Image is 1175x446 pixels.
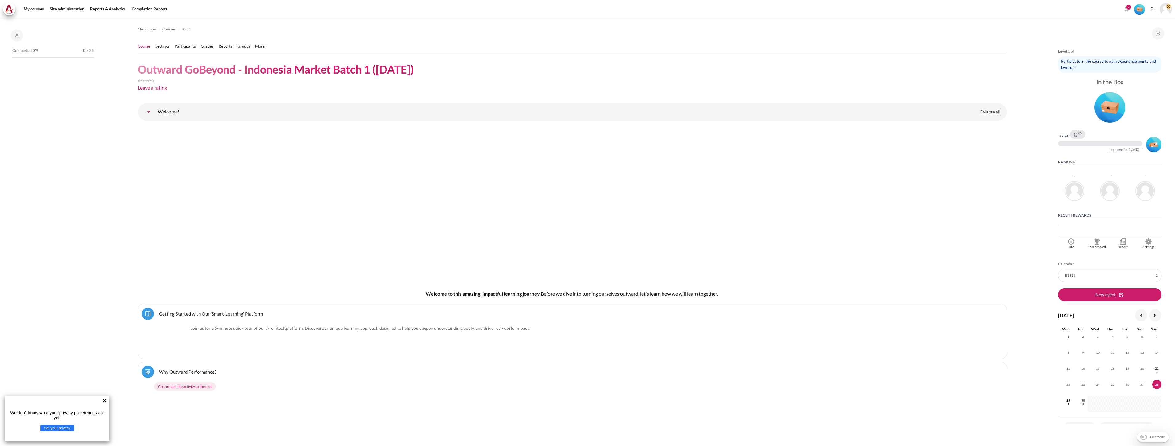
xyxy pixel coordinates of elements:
span: xp [1139,147,1142,149]
span: 11 [1108,348,1117,357]
span: Tue [1078,327,1083,331]
a: Leaderboard [1084,237,1110,249]
img: platform logo [158,325,188,355]
span: ID B1 [182,26,191,32]
span: 25 [1108,380,1117,389]
a: Settings [1136,237,1161,249]
p: - [1058,223,1161,229]
span: 3 [1093,332,1102,341]
p: Join us for a 5-minute quick tour of our ArchitecK platform. Discover [158,325,987,331]
div: Settings [1137,245,1160,249]
h5: Ranking [1058,160,1161,165]
a: Tuesday, 30 September events [1078,399,1088,402]
a: Courses [162,26,176,33]
a: Report [1110,237,1136,249]
a: Leave a rating [138,85,167,90]
div: next level in [1109,147,1127,152]
span: 27 [1137,380,1147,389]
span: 21 [1152,364,1161,373]
span: 12 [1123,348,1132,357]
button: New event [1058,288,1161,301]
span: 14 [1152,348,1161,357]
nav: Navigation bar [138,24,1007,34]
span: 22 [1064,380,1073,389]
div: Participate in the course to gain experience points and level up! [1058,56,1161,73]
a: My courses [22,3,46,15]
span: 17 [1093,364,1102,373]
span: efore we dive into turning ourselves outward, let's learn how we will learn together. [544,291,718,297]
span: Completed 0% [12,48,38,54]
h5: Recent rewards [1058,213,1161,218]
div: Show notification window with 2 new notifications [1122,5,1131,14]
span: 8 [1064,348,1073,357]
h1: Outward GoBeyond - Indonesia Market Batch 1 ([DATE]) [138,62,414,77]
h5: Level Up! [1058,49,1161,54]
a: Reports [219,43,232,50]
a: Settings [155,43,170,50]
span: Thu [1107,327,1113,331]
span: 1 [1064,332,1073,341]
button: Set your privacy [40,425,74,431]
span: Fri [1122,327,1127,331]
div: Completion requirements for Why Outward Performance? [154,381,993,392]
a: My courses [138,26,156,33]
span: 6 [1137,332,1147,341]
span: 16 [1078,364,1088,373]
div: - [1074,175,1075,179]
span: 10 [1093,348,1102,357]
a: Completion Reports [129,3,170,15]
div: 2 [1126,5,1131,10]
h5: Calendar [1058,261,1161,266]
a: More [255,43,268,50]
a: Import or export calendars [1099,422,1154,433]
span: Collapse all [980,109,1000,115]
div: - [1109,175,1111,179]
div: Report [1111,245,1134,249]
span: 23 [1078,380,1088,389]
img: Level #2 [1146,137,1161,152]
span: 18 [1108,364,1117,373]
a: Welcome! [142,106,155,118]
a: Grades [201,43,214,50]
div: - [1144,175,1146,179]
a: Collapse all [975,107,1004,117]
div: In the Box [1058,78,1161,86]
a: Participants [175,43,196,50]
span: Courses [162,26,176,32]
span: 30 [1078,396,1088,405]
div: Level #1 [1058,90,1161,123]
a: Course [138,43,150,50]
a: Sunday, 21 September events [1152,367,1161,370]
span: Go through the activity to the end [158,384,212,389]
a: User menu [1160,3,1172,15]
img: Architeck [5,5,14,14]
div: Info [1060,245,1082,249]
a: Monday, 29 September events [1064,399,1073,402]
span: Sun [1151,327,1157,331]
div: 0 [1074,131,1082,137]
span: 26 [1123,380,1132,389]
span: our unique learning approach designed to help you deepen understanding, apply, and drive real-wor... [322,325,529,331]
div: Level #2 [1146,136,1161,152]
img: Level #1 [1134,4,1145,15]
a: Info [1058,237,1084,249]
a: Full calendar [1064,422,1095,433]
a: Architeck Architeck [3,3,18,15]
span: Mon [1062,327,1070,331]
span: 1,500 [1129,147,1139,152]
span: Wed [1091,327,1099,331]
span: New event [1095,291,1116,298]
div: Level #1 [1134,3,1145,15]
img: Level #1 [1094,92,1125,123]
button: Languages [1148,5,1157,14]
h4: [DATE] [1058,312,1074,319]
span: Sat [1137,327,1142,331]
a: Completed 0% 0 / 25 [12,46,94,64]
span: 24 [1093,380,1102,389]
span: 28 [1152,380,1161,389]
span: 13 [1137,348,1147,357]
a: Getting Started with Our 'Smart-Learning' Platform [159,311,263,317]
div: Total [1058,134,1069,139]
td: Today [1147,380,1161,396]
span: 7 [1152,332,1161,341]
